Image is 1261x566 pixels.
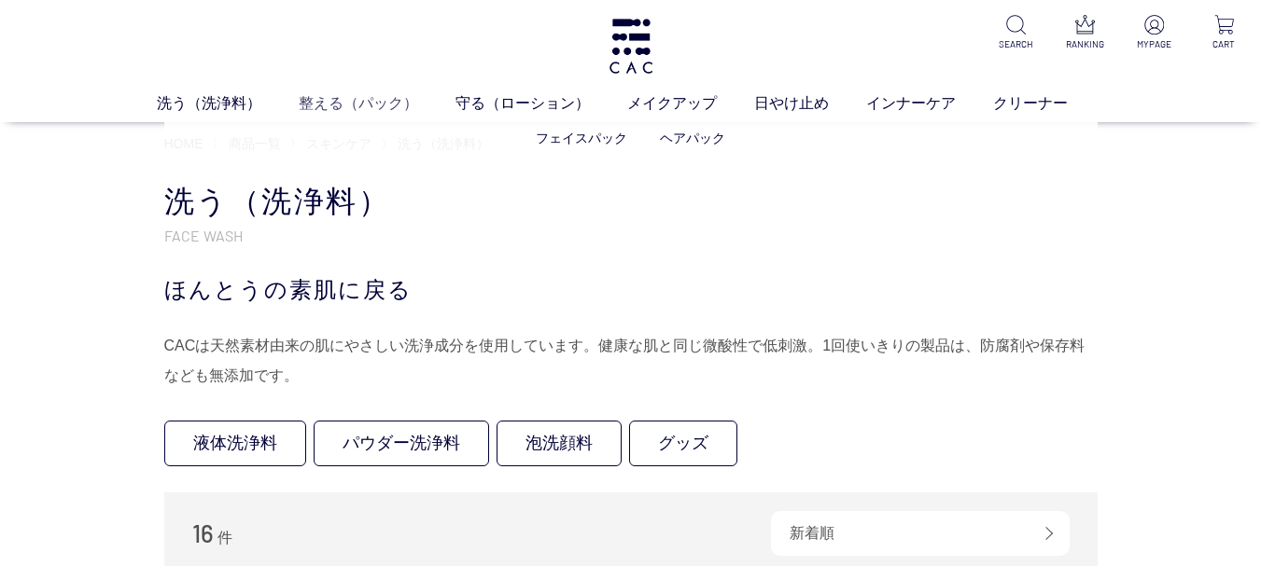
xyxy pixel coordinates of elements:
[497,421,622,466] a: 泡洗顔料
[1132,15,1177,51] a: MYPAGE
[164,182,1098,222] h1: 洗う（洗浄料）
[314,421,489,466] a: パウダー洗浄料
[164,421,306,466] a: 液体洗浄料
[299,92,455,115] a: 整える（パック）
[607,19,655,74] img: logo
[1201,37,1246,51] p: CART
[164,273,1098,307] div: ほんとうの素肌に戻る
[164,331,1098,391] div: CACは天然素材由来の肌にやさしい洗浄成分を使用しています。健康な肌と同じ微酸性で低刺激。1回使いきりの製品は、防腐剤や保存料なども無添加です。
[866,92,993,115] a: インナーケア
[536,131,627,145] a: フェイスパック
[1063,15,1108,51] a: RANKING
[157,92,299,115] a: 洗う（洗浄料）
[994,37,1039,51] p: SEARCH
[1063,37,1108,51] p: RANKING
[1201,15,1246,51] a: CART
[164,226,1098,245] p: FACE WASH
[629,421,737,466] a: グッズ
[771,511,1070,556] div: 新着順
[993,92,1105,115] a: クリーナー
[217,530,232,545] span: 件
[627,92,754,115] a: メイクアップ
[192,518,214,547] span: 16
[455,92,627,115] a: 守る（ローション）
[1132,37,1177,51] p: MYPAGE
[754,92,866,115] a: 日やけ止め
[660,131,725,145] a: ヘアパック
[994,15,1039,51] a: SEARCH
